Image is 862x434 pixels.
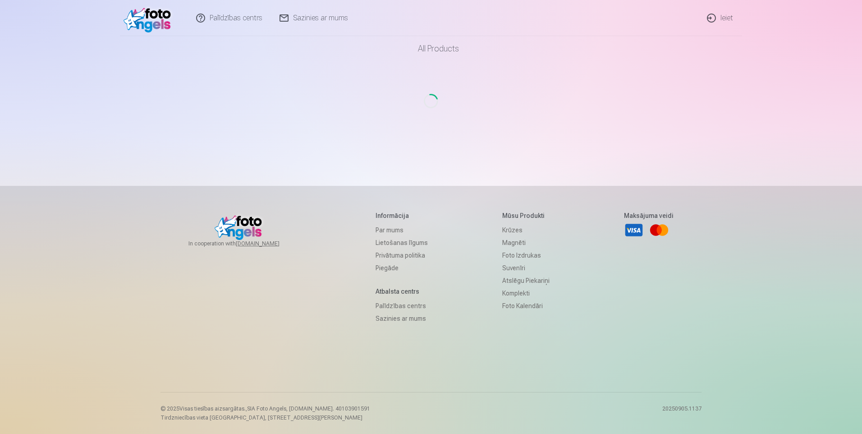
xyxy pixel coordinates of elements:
p: © 2025 Visas tiesības aizsargātas. , [160,405,370,412]
span: SIA Foto Angels, [DOMAIN_NAME]. 40103901591 [247,406,370,412]
a: Suvenīri [502,262,550,274]
a: Palīdzības centrs [376,300,428,312]
h5: Maksājuma veidi [624,211,674,220]
a: Privātuma politika [376,249,428,262]
a: Komplekti [502,287,550,300]
a: Visa [624,220,644,240]
a: Foto kalendāri [502,300,550,312]
h5: Atbalsta centrs [376,287,428,296]
span: In cooperation with [188,240,301,247]
a: [DOMAIN_NAME] [236,240,301,247]
a: Lietošanas līgums [376,236,428,249]
a: Mastercard [649,220,669,240]
p: Tirdzniecības vieta [GEOGRAPHIC_DATA], [STREET_ADDRESS][PERSON_NAME] [160,414,370,421]
a: Atslēgu piekariņi [502,274,550,287]
a: Krūzes [502,224,550,236]
h5: Mūsu produkti [502,211,550,220]
h5: Informācija [376,211,428,220]
a: All products [393,36,470,61]
img: /v1 [124,4,175,32]
p: 20250905.1137 [662,405,702,421]
a: Magnēti [502,236,550,249]
a: Sazinies ar mums [376,312,428,325]
a: Par mums [376,224,428,236]
a: Foto izdrukas [502,249,550,262]
a: Piegāde [376,262,428,274]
